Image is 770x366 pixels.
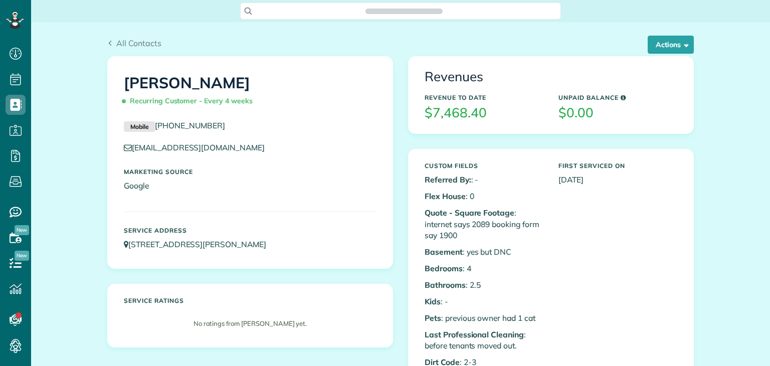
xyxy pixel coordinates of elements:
p: Google [124,180,376,192]
b: Bedrooms [425,263,463,273]
h5: Service Address [124,227,376,234]
b: Pets [425,313,441,323]
span: Search ZenMaid… [375,6,432,16]
button: Actions [648,36,694,54]
p: : 2.5 [425,279,543,291]
h5: Unpaid Balance [558,94,677,101]
p: : internet says 2089 booking form say 1900 [425,207,543,242]
h3: $7,468.40 [425,106,543,120]
span: New [15,225,29,235]
p: : yes but DNC [425,246,543,258]
h5: Service ratings [124,297,376,304]
p: : 0 [425,191,543,202]
p: : - [425,296,543,307]
h3: $0.00 [558,106,677,120]
small: Mobile [124,121,155,132]
b: Last Professional Cleaning [425,329,524,339]
a: [STREET_ADDRESS][PERSON_NAME] [124,239,276,249]
h5: Revenue to Date [425,94,543,101]
a: [EMAIL_ADDRESS][DOMAIN_NAME] [124,142,274,152]
a: All Contacts [107,37,161,49]
b: Quote - Square Footage [425,208,514,218]
span: All Contacts [116,38,161,48]
b: Basement [425,247,463,257]
h1: [PERSON_NAME] [124,75,376,110]
b: Kids [425,296,441,306]
p: [DATE] [558,174,677,186]
a: Mobile[PHONE_NUMBER] [124,120,225,130]
p: : before tenants moved out. [425,329,543,352]
b: Flex House [425,191,466,201]
h5: First Serviced On [558,162,677,169]
b: Bathrooms [425,280,466,290]
span: Recurring Customer - Every 4 weeks [124,92,257,110]
b: Referred By: [425,174,471,185]
h3: Revenues [425,70,677,84]
span: New [15,251,29,261]
p: : previous owner had 1 cat [425,312,543,324]
p: : - [425,174,543,186]
h5: Custom Fields [425,162,543,169]
h5: Marketing Source [124,168,376,175]
p: No ratings from [PERSON_NAME] yet. [129,319,371,328]
p: : 4 [425,263,543,274]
